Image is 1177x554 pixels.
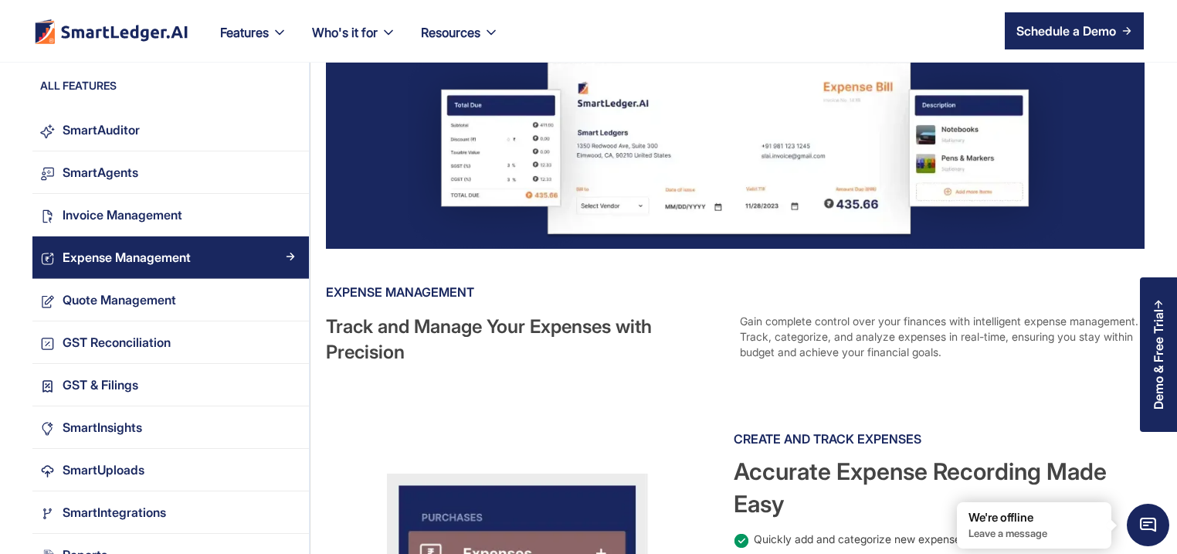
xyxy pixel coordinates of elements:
[740,314,1141,365] div: Gain complete control over your finances with intelligent expense management. Track, categorize, ...
[1122,26,1131,36] img: arrow right icon
[409,22,511,62] div: Resources
[33,19,189,44] img: footer logo
[968,510,1100,525] div: We're offline
[286,124,295,134] img: Arrow Right Blue
[300,22,409,62] div: Who's it for
[754,532,1064,547] div: Quickly add and categorize new expenses with minimal effort.
[734,455,1141,520] div: Accurate Expense Recording Made Easy
[33,19,189,44] a: home
[1005,12,1144,49] a: Schedule a Demo
[968,527,1100,540] p: Leave a message
[32,406,309,449] a: SmartInsightsArrow Right Blue
[32,321,309,364] a: GST ReconciliationArrow Right Blue
[32,449,309,491] a: SmartUploadsArrow Right Blue
[63,375,138,396] div: GST & Filings
[32,151,309,194] a: SmartAgentsArrow Right Blue
[63,417,142,438] div: SmartInsights
[63,205,182,226] div: Invoice Management
[286,337,295,346] img: Arrow Right Blue
[63,162,138,183] div: SmartAgents
[734,427,1141,451] div: Create and Track Expenses
[286,167,295,176] img: Arrow Right Blue
[286,507,295,516] img: Arrow Right Blue
[63,332,171,353] div: GST Reconciliation
[63,460,144,481] div: SmartUploads
[421,22,480,43] div: Resources
[286,294,295,304] img: Arrow Right Blue
[1016,22,1116,40] div: Schedule a Demo
[1152,309,1165,410] div: Demo & Free Trial
[208,22,300,62] div: Features
[63,502,166,523] div: SmartIntegrations
[286,379,295,389] img: Arrow Right Blue
[312,22,378,43] div: Who's it for
[326,314,728,365] div: Track and Manage Your Expenses with Precision
[220,22,269,43] div: Features
[32,236,309,279] a: Expense ManagementArrow Right Blue
[63,247,191,268] div: Expense Management
[63,120,140,141] div: SmartAuditor
[63,290,176,311] div: Quote Management
[286,464,295,474] img: Arrow Right Blue
[1127,504,1169,546] span: Chat Widget
[32,364,309,406] a: GST & FilingsArrow Right Blue
[32,491,309,534] a: SmartIntegrationsArrow Right Blue
[32,109,309,151] a: SmartAuditorArrow Right Blue
[32,194,309,236] a: Invoice ManagementArrow Right Blue
[286,252,295,261] img: Arrow Right Blue
[32,78,309,101] div: ALL FEATURES
[286,209,295,219] img: Arrow Right Blue
[32,279,309,321] a: Quote ManagementArrow Right Blue
[326,280,1141,304] div: Expense Management
[286,422,295,431] img: Arrow Right Blue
